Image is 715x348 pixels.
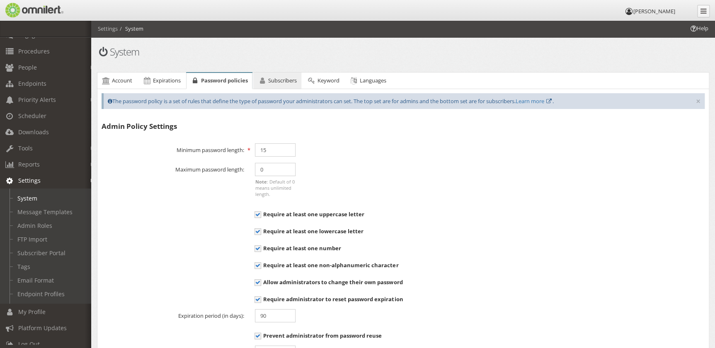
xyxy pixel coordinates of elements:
[253,72,301,89] a: Subscribers
[96,163,250,174] label: Maximum password length:
[268,77,297,84] span: Subscribers
[96,309,250,320] label: Expiration period (in days):
[19,6,36,13] span: Help
[186,73,252,89] a: Password policies
[98,25,118,33] li: Settings
[138,72,185,89] a: Expirations
[18,63,37,71] span: People
[18,176,41,184] span: Settings
[516,97,544,105] a: Learn more
[633,7,675,15] span: [PERSON_NAME]
[255,163,295,176] input: 16
[697,5,710,17] a: Collapse Menu
[254,210,364,218] span: Require at least one uppercase letter
[102,93,705,109] div: The password policy is a set of rules that define the type of password your administrators can se...
[254,332,382,339] span: Prevent administrator from password reuse
[112,77,132,84] span: Account
[696,97,700,106] button: ×
[302,72,344,89] a: Keyword
[18,340,40,348] span: Log Out
[97,46,398,57] h1: System
[18,112,46,120] span: Scheduler
[18,324,67,332] span: Platform Updates
[118,25,143,33] li: System
[344,72,390,89] a: Languages
[18,144,33,152] span: Tools
[255,179,267,185] strong: Note
[255,179,295,197] p: : Default of 0 means unlimited length.
[96,143,250,154] label: Minimum password length:
[97,72,137,89] a: Account
[201,77,248,84] span: Password policies
[254,295,403,303] span: Require administrator to reset password expiration
[18,96,56,104] span: Priority Alerts
[254,244,341,252] span: Require at least one number
[18,47,50,55] span: Procedures
[254,278,402,286] span: Allow administrators to change their own password
[254,227,364,235] span: Require at least one lowercase letter
[689,24,708,32] span: Help
[18,160,40,168] span: Reports
[255,143,295,157] input: 10
[254,261,398,269] span: Require at least one non-alphanumeric character
[153,77,181,84] span: Expirations
[360,77,386,84] span: Languages
[4,3,63,17] img: Omnilert
[18,80,46,87] span: Endpoints
[102,121,177,131] strong: Admin Policy Settings
[18,308,46,316] span: My Profile
[317,77,339,84] span: Keyword
[18,128,49,136] span: Downloads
